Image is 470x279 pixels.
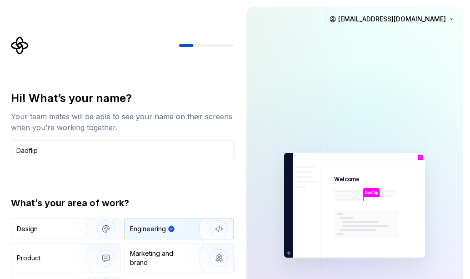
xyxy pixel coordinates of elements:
[338,15,446,24] span: [EMAIL_ADDRESS][DOMAIN_NAME]
[11,140,234,160] input: Han Solo
[11,197,234,209] div: What’s your area of work?
[325,11,459,27] button: [EMAIL_ADDRESS][DOMAIN_NAME]
[11,36,29,55] svg: Supernova Logo
[365,190,378,195] p: Dadflip
[11,91,234,106] div: Hi! What’s your name?
[130,249,191,267] div: Marketing and brand
[17,254,40,263] div: Product
[334,176,359,183] p: Welcome
[130,224,166,233] div: Engineering
[420,156,422,159] p: D
[17,224,38,233] div: Design
[368,238,397,244] p: [PERSON_NAME]
[11,111,234,133] div: Your team mates will be able to see your name on their screens when you’re working together.
[418,160,423,163] p: You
